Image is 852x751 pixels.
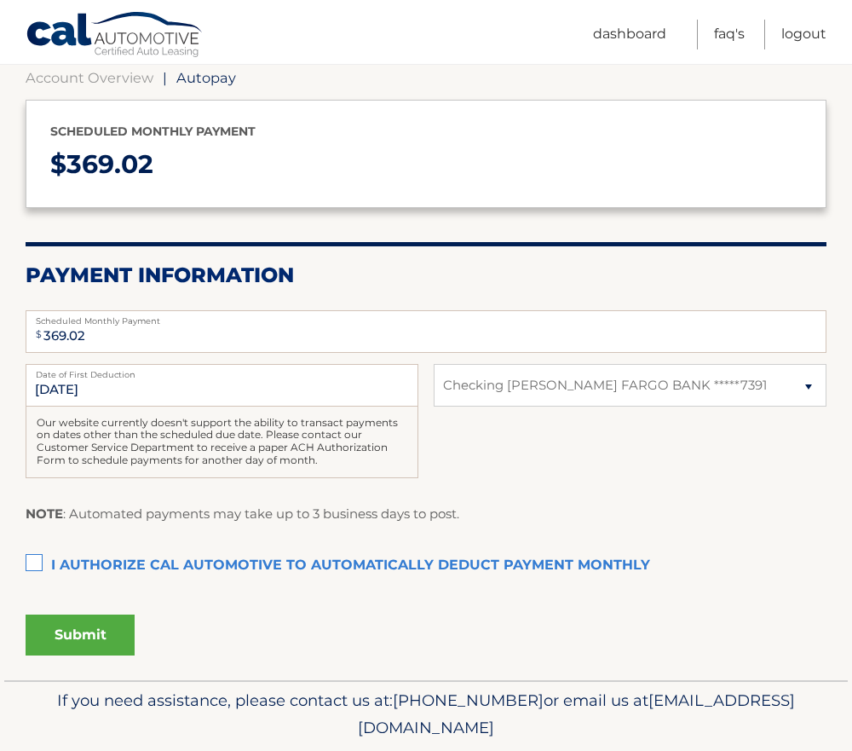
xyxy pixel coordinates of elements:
a: Account Overview [26,69,153,86]
button: Submit [26,615,135,656]
span: [EMAIL_ADDRESS][DOMAIN_NAME] [358,690,795,737]
strong: NOTE [26,505,63,522]
span: | [163,69,167,86]
p: : Automated payments may take up to 3 business days to post. [26,503,459,525]
a: Logout [781,20,826,49]
h2: Payment Information [26,263,826,288]
label: Date of First Deduction [26,364,418,378]
p: $ [50,142,802,188]
p: Scheduled monthly payment [50,121,802,142]
a: Cal Automotive [26,11,204,61]
span: $ [31,315,47,354]
span: [PHONE_NUMBER] [393,690,544,710]
a: Dashboard [593,20,666,49]
input: Payment Amount [26,310,826,353]
span: 369.02 [66,148,153,180]
div: Our website currently doesn't support the ability to transact payments on dates other than the sc... [26,407,418,478]
label: I authorize cal automotive to automatically deduct payment monthly [26,549,826,583]
p: If you need assistance, please contact us at: or email us at [30,687,822,742]
label: Scheduled Monthly Payment [26,310,826,324]
span: Autopay [176,69,236,86]
input: Payment Date [26,364,418,407]
a: FAQ's [714,20,745,49]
